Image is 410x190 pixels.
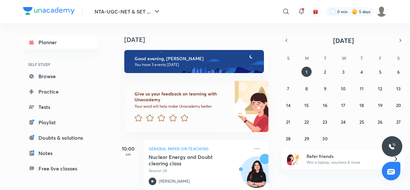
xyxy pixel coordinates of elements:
img: referral [287,153,300,165]
p: [PERSON_NAME] [159,178,190,184]
button: September 29, 2025 [301,133,312,144]
p: Your word will help make Unacademy better [135,104,228,109]
abbr: Friday [379,55,381,61]
button: September 16, 2025 [320,100,330,110]
abbr: September 30, 2025 [322,136,328,142]
abbr: September 26, 2025 [378,119,382,125]
a: Notes [23,147,97,160]
h5: 10:00 [115,145,141,153]
button: September 18, 2025 [357,100,367,110]
h6: Give us your feedback on learning with Unacademy [135,91,228,103]
abbr: September 20, 2025 [396,102,401,108]
abbr: September 18, 2025 [359,102,364,108]
button: September 12, 2025 [375,83,385,94]
abbr: September 15, 2025 [304,102,309,108]
button: September 6, 2025 [393,67,404,77]
a: Doubts & solutions [23,131,97,144]
abbr: September 2, 2025 [324,69,326,75]
h4: [DATE] [124,36,275,44]
button: September 22, 2025 [301,117,312,127]
img: avatar [313,9,318,14]
button: September 15, 2025 [301,100,312,110]
h6: Good evening, [PERSON_NAME] [135,56,258,62]
abbr: September 5, 2025 [379,69,381,75]
img: ttu [388,143,396,150]
button: September 4, 2025 [357,67,367,77]
abbr: Wednesday [342,55,346,61]
h6: Refer friends [307,153,385,160]
button: September 9, 2025 [320,83,330,94]
img: feedback_image [209,81,268,132]
button: avatar [310,6,321,17]
button: September 23, 2025 [320,117,330,127]
button: September 28, 2025 [283,133,293,144]
p: Win a laptop, vouchers & more [307,160,385,165]
button: September 26, 2025 [375,117,385,127]
abbr: September 9, 2025 [324,86,326,92]
button: September 11, 2025 [357,83,367,94]
span: [DATE] [333,36,354,45]
button: NTA-UGC-NET & SET ... [91,5,165,18]
button: September 8, 2025 [301,83,312,94]
abbr: Saturday [397,55,400,61]
button: September 14, 2025 [283,100,293,110]
a: Browse [23,70,97,83]
img: evening [124,50,264,73]
p: Session 24 [149,168,249,174]
button: September 20, 2025 [393,100,404,110]
h6: SELF STUDY [23,59,97,70]
a: Company Logo [23,7,75,16]
abbr: September 24, 2025 [341,119,346,125]
button: September 3, 2025 [338,67,348,77]
abbr: September 12, 2025 [378,86,382,92]
p: General Paper on Teaching [149,145,249,153]
abbr: September 4, 2025 [360,69,363,75]
img: ranjini [376,6,387,17]
abbr: Sunday [287,55,290,61]
a: Free live classes [23,162,97,175]
abbr: September 11, 2025 [360,86,364,92]
abbr: September 16, 2025 [323,102,327,108]
abbr: Thursday [360,55,363,61]
button: September 21, 2025 [283,117,293,127]
abbr: September 13, 2025 [396,86,401,92]
p: You have 3 events [DATE] [135,62,258,67]
button: September 30, 2025 [320,133,330,144]
button: September 1, 2025 [301,67,312,77]
abbr: September 8, 2025 [305,86,308,92]
abbr: September 25, 2025 [359,119,364,125]
button: September 7, 2025 [283,83,293,94]
button: September 5, 2025 [375,67,385,77]
a: Tests [23,101,97,113]
button: September 10, 2025 [338,83,348,94]
abbr: September 29, 2025 [304,136,309,142]
abbr: September 19, 2025 [378,102,382,108]
button: September 25, 2025 [357,117,367,127]
p: AM [115,153,141,156]
a: Planner [23,36,97,49]
abbr: September 1, 2025 [306,69,307,75]
button: September 27, 2025 [393,117,404,127]
img: Company Logo [23,7,75,15]
abbr: September 14, 2025 [286,102,291,108]
button: September 19, 2025 [375,100,385,110]
button: September 17, 2025 [338,100,348,110]
img: streak [351,8,358,15]
abbr: September 17, 2025 [341,102,345,108]
button: September 2, 2025 [320,67,330,77]
button: September 13, 2025 [393,83,404,94]
button: [DATE] [291,36,396,45]
abbr: September 3, 2025 [342,69,345,75]
abbr: Tuesday [324,55,326,61]
button: September 24, 2025 [338,117,348,127]
abbr: September 21, 2025 [286,119,290,125]
a: Practice [23,85,97,98]
abbr: September 6, 2025 [397,69,400,75]
abbr: September 10, 2025 [341,86,346,92]
abbr: September 23, 2025 [323,119,327,125]
abbr: Monday [305,55,309,61]
abbr: September 27, 2025 [396,119,401,125]
h5: Nuclear Energy and Doubt clearing class [149,154,228,167]
abbr: September 7, 2025 [287,86,289,92]
abbr: September 22, 2025 [304,119,309,125]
